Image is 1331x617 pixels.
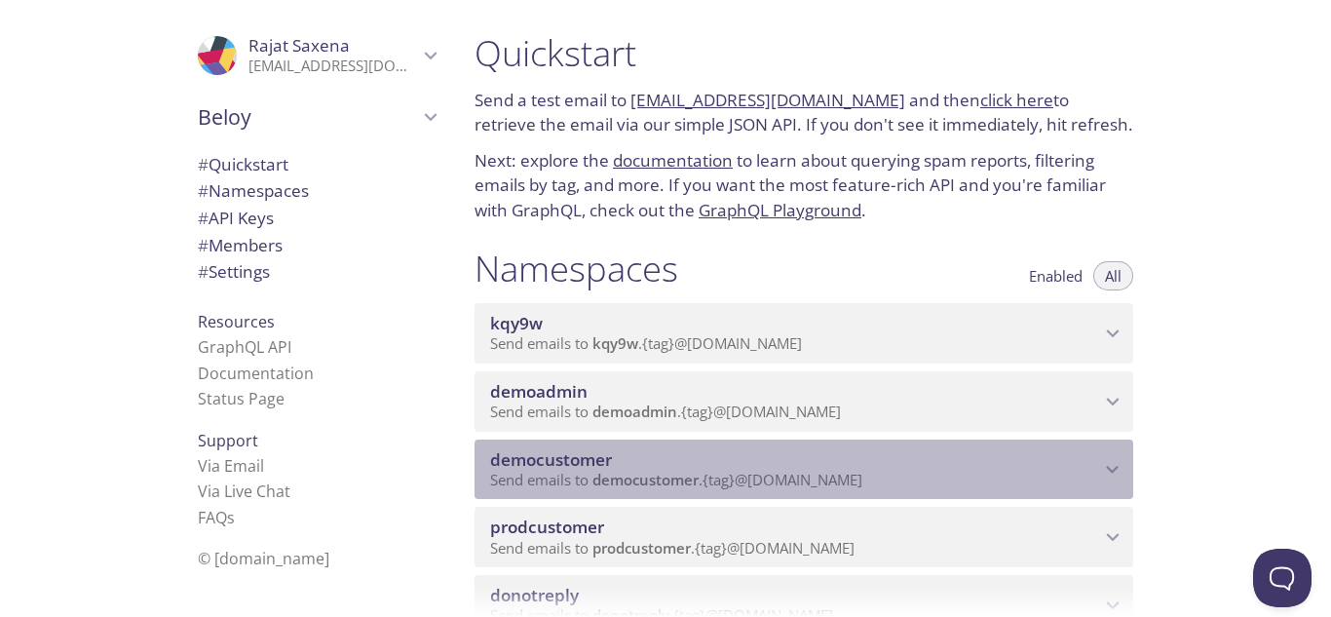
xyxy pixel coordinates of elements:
span: democustomer [592,470,699,489]
div: API Keys [182,205,451,232]
button: Enabled [1017,261,1094,290]
iframe: Help Scout Beacon - Open [1253,549,1312,607]
span: # [198,234,209,256]
span: Resources [198,311,275,332]
span: Support [198,430,258,451]
p: Next: explore the to learn about querying spam reports, filtering emails by tag, and more. If you... [475,148,1133,223]
p: [EMAIL_ADDRESS][DOMAIN_NAME] [248,57,418,76]
div: prodcustomer namespace [475,507,1133,567]
span: Members [198,234,283,256]
span: Namespaces [198,179,309,202]
span: Beloy [198,103,418,131]
a: Documentation [198,363,314,384]
span: © [DOMAIN_NAME] [198,548,329,569]
div: Members [182,232,451,259]
span: # [198,153,209,175]
div: Beloy [182,92,451,142]
span: Send emails to . {tag} @[DOMAIN_NAME] [490,470,862,489]
span: Settings [198,260,270,283]
span: kqy9w [490,312,543,334]
a: [EMAIL_ADDRESS][DOMAIN_NAME] [630,89,905,111]
div: Rajat Saxena [182,23,451,88]
button: All [1093,261,1133,290]
span: prodcustomer [592,538,691,558]
div: democustomer namespace [475,440,1133,500]
div: demoadmin namespace [475,371,1133,432]
a: FAQ [198,507,235,528]
a: click here [980,89,1053,111]
span: Send emails to . {tag} @[DOMAIN_NAME] [490,402,841,421]
span: Send emails to . {tag} @[DOMAIN_NAME] [490,333,802,353]
a: Status Page [198,388,285,409]
div: Team Settings [182,258,451,286]
span: # [198,179,209,202]
p: Send a test email to and then to retrieve the email via our simple JSON API. If you don't see it ... [475,88,1133,137]
span: # [198,207,209,229]
span: demoadmin [490,380,588,403]
span: # [198,260,209,283]
span: Quickstart [198,153,288,175]
a: documentation [613,149,733,172]
div: kqy9w namespace [475,303,1133,364]
span: s [227,507,235,528]
span: demoadmin [592,402,677,421]
a: GraphQL API [198,336,291,358]
a: Via Live Chat [198,481,290,502]
div: Namespaces [182,177,451,205]
span: Send emails to . {tag} @[DOMAIN_NAME] [490,538,855,558]
div: Quickstart [182,151,451,178]
span: democustomer [490,448,612,471]
a: Via Email [198,455,264,477]
h1: Quickstart [475,31,1133,75]
span: Rajat Saxena [248,34,350,57]
span: API Keys [198,207,274,229]
span: kqy9w [592,333,638,353]
h1: Namespaces [475,247,678,290]
a: GraphQL Playground [699,199,861,221]
span: prodcustomer [490,516,604,538]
